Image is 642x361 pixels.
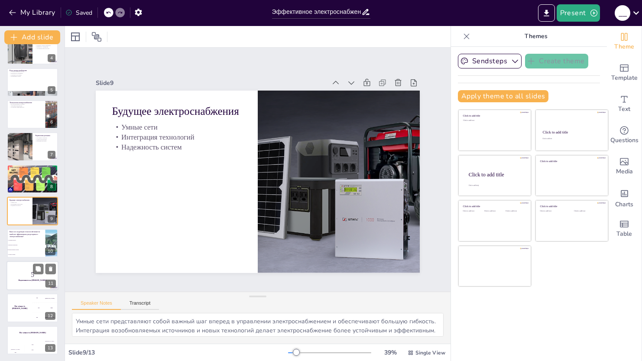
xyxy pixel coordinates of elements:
[458,54,522,68] button: Sendsteps
[48,183,55,191] div: 8
[32,293,58,303] div: 100
[155,165,217,288] p: Умные сети
[91,32,102,42] span: Position
[41,341,58,354] div: 300
[10,169,55,171] p: Устойчивое развитие
[484,210,504,212] div: Click to add text
[10,199,30,202] p: Будущее электроснабжения
[109,70,210,284] div: Slide 9
[48,118,55,126] div: 6
[473,26,598,47] p: Themes
[618,104,630,114] span: Text
[610,136,639,145] span: Questions
[45,247,55,255] div: 10
[607,57,642,88] div: Add ready made slides
[611,73,638,83] span: Template
[41,340,58,341] div: [PERSON_NAME]
[164,169,226,292] p: Интеграция технологий
[540,210,567,212] div: Click to add text
[48,54,55,62] div: 4
[8,244,45,245] span: Дизельные генераторы
[574,210,601,212] div: Click to add text
[542,138,600,140] div: Click to add text
[615,4,630,22] button: _ _
[35,43,55,45] p: Системы жизнеобеспечения критичны
[469,185,523,186] div: Click to add body
[463,205,525,208] div: Click to add title
[68,30,82,44] div: Layout
[33,263,43,274] button: Duplicate Slide
[35,137,55,139] p: Регулярные проверки
[18,280,46,281] strong: Подготовьтесь к [PERSON_NAME]!
[506,210,525,212] div: Click to add text
[7,348,24,350] div: [PERSON_NAME]
[607,151,642,182] div: Add images, graphics, shapes or video
[540,159,602,163] div: Click to add title
[4,30,60,44] button: Add slide
[68,348,288,357] div: Slide 9 / 13
[10,171,55,172] p: Интеллектуальные системы
[10,69,55,72] p: Роль электроснабжения
[607,213,642,244] div: Add a table
[7,306,32,310] h4: The winner is [PERSON_NAME]
[7,132,58,161] div: 7
[10,71,55,72] p: Функционирование систем
[138,158,205,283] p: Будущее электроснабжения
[540,205,602,208] div: Click to add title
[615,5,630,21] div: _ _
[10,202,30,203] p: Умные сети
[10,205,30,207] p: Надежность систем
[10,166,55,168] p: Энергетическая эффективность
[35,48,55,50] p: Улучшение работы систем
[24,344,41,345] div: Jaap
[10,107,43,108] p: Улучшение эффективности
[45,312,55,320] div: 12
[7,293,58,322] div: 12
[35,134,55,137] p: Управление рисками
[35,46,55,48] p: Влияние на учреждения
[10,72,55,74] p: Безопасность и комфорт
[9,270,56,279] p: 5
[458,90,548,102] button: Apply theme to all slides
[607,120,642,151] div: Get real-time input from your audience
[10,105,43,107] p: Экономическая выгода
[10,203,30,205] p: Интеграция технологий
[45,344,55,352] div: 13
[173,173,235,296] p: Надежность систем
[48,215,55,223] div: 9
[24,345,41,354] div: 200
[7,36,58,64] div: 4
[10,74,55,76] p: Резервные источники
[45,263,56,274] button: Delete Slide
[6,261,58,290] div: 11
[35,139,55,140] p: Планы реагирования
[7,165,58,193] div: 8
[463,120,525,122] div: Click to add text
[45,280,56,287] div: 11
[616,229,632,239] span: Table
[607,26,642,57] div: Change the overall theme
[48,151,55,159] div: 7
[615,200,633,209] span: Charts
[10,231,43,238] p: Какое из следующих технологий является наиболее эффективным для резервного электроснабжения?
[72,300,121,310] button: Speaker Notes
[7,68,58,97] div: 5
[463,210,483,212] div: Click to add text
[8,254,45,255] span: Газовые турбины
[607,182,642,213] div: Add charts and graphs
[10,75,55,77] p: Мониторинг систем
[380,348,401,357] div: 39 %
[557,4,600,22] button: Present
[50,307,52,309] div: Jaap
[6,6,59,20] button: My Library
[32,313,58,322] div: 300
[415,349,445,356] span: Single View
[7,350,24,354] div: 100
[543,130,600,134] div: Click to add title
[7,100,58,129] div: 6
[525,54,588,68] button: Create theme
[10,101,43,104] p: Технологии электроснабжения
[65,9,92,17] div: Saved
[35,45,55,46] p: Надежное электроснабжение
[614,42,634,52] span: Theme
